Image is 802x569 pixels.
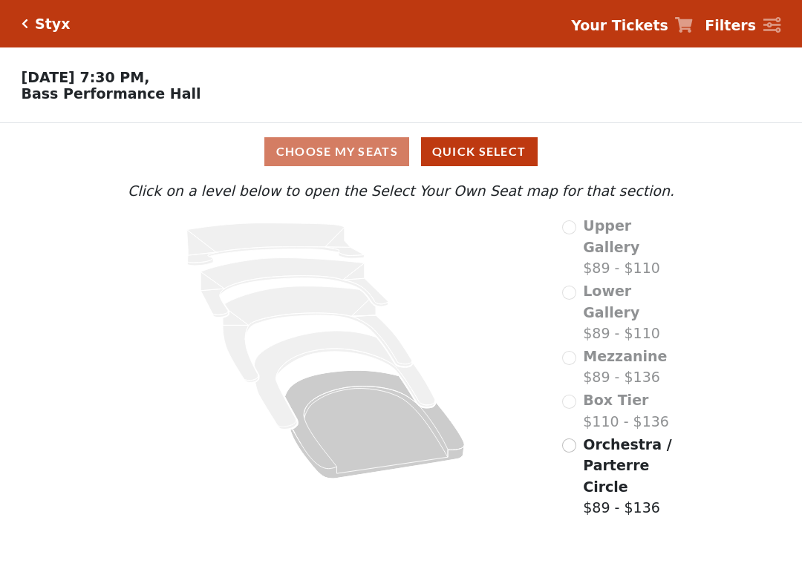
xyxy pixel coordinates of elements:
label: $89 - $110 [583,215,691,279]
path: Orchestra / Parterre Circle - Seats Available: 324 [285,370,465,478]
span: Box Tier [583,392,648,408]
p: Click on a level below to open the Select Your Own Seat map for that section. [111,180,691,202]
span: Orchestra / Parterre Circle [583,436,671,495]
span: Lower Gallery [583,283,639,320]
label: $89 - $136 [583,346,667,388]
label: $89 - $136 [583,434,691,519]
strong: Your Tickets [571,17,668,33]
path: Upper Gallery - Seats Available: 0 [187,223,365,266]
strong: Filters [705,17,756,33]
label: $89 - $110 [583,280,691,344]
a: Your Tickets [571,15,693,36]
path: Lower Gallery - Seats Available: 0 [200,258,388,318]
a: Click here to go back to filters [22,19,28,29]
label: $110 - $136 [583,389,669,432]
a: Filters [705,15,780,36]
button: Quick Select [421,137,538,166]
span: Mezzanine [583,348,667,364]
span: Upper Gallery [583,217,639,255]
h5: Styx [35,16,70,33]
